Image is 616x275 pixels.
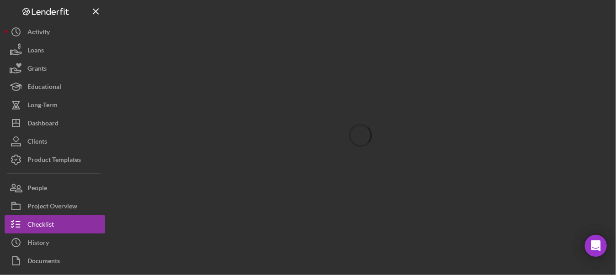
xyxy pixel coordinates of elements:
[5,78,105,96] button: Educational
[5,114,105,132] button: Dashboard
[5,179,105,197] button: People
[5,132,105,150] button: Clients
[27,252,60,272] div: Documents
[27,150,81,171] div: Product Templates
[5,41,105,59] button: Loans
[585,235,607,257] div: Open Intercom Messenger
[27,41,44,62] div: Loans
[27,96,58,116] div: Long-Term
[27,197,77,218] div: Project Overview
[27,132,47,153] div: Clients
[5,96,105,114] button: Long-Term
[5,233,105,252] button: History
[5,59,105,78] button: Grants
[27,179,47,199] div: People
[5,215,105,233] button: Checklist
[5,150,105,169] button: Product Templates
[27,23,50,43] div: Activity
[5,197,105,215] button: Project Overview
[27,114,58,135] div: Dashboard
[27,59,47,80] div: Grants
[5,252,105,270] button: Documents
[27,233,49,254] div: History
[5,23,105,41] button: Activity
[27,215,54,236] div: Checklist
[27,78,61,98] div: Educational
